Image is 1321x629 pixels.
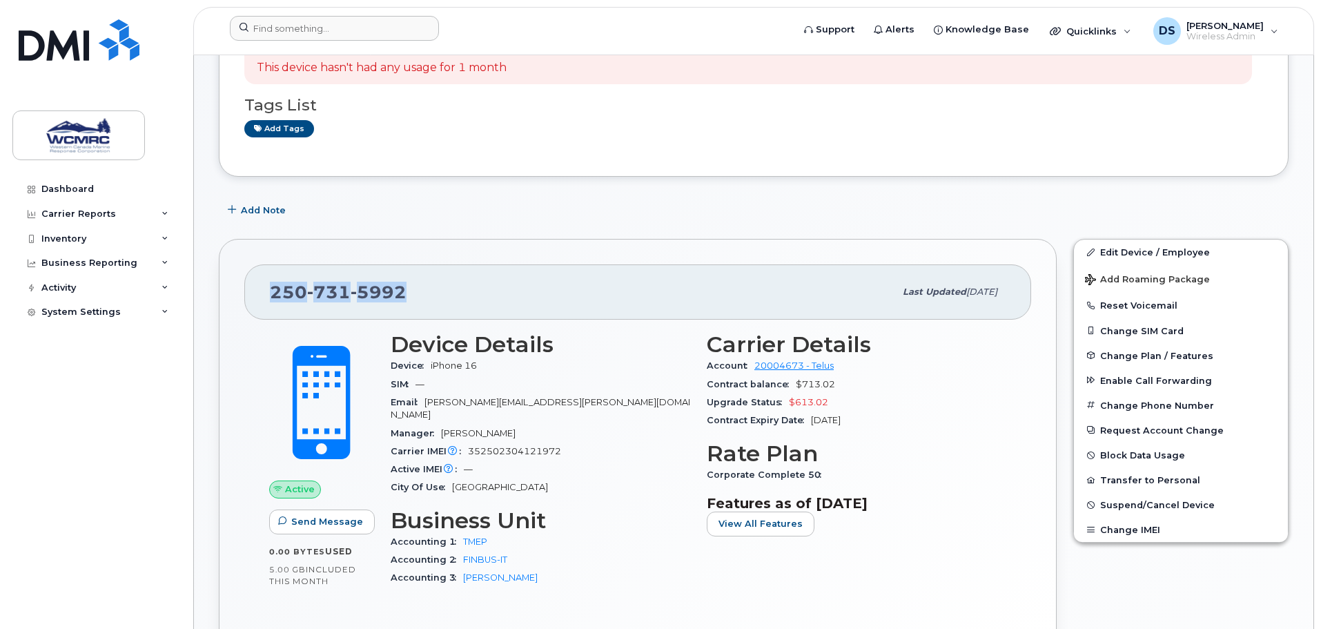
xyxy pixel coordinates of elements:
[391,397,690,420] span: [PERSON_NAME][EMAIL_ADDRESS][PERSON_NAME][DOMAIN_NAME]
[391,360,431,371] span: Device
[1100,375,1212,385] span: Enable Call Forwarding
[285,483,315,496] span: Active
[230,16,439,41] input: Find something...
[391,428,441,438] span: Manager
[1066,26,1117,37] span: Quicklinks
[1186,31,1264,42] span: Wireless Admin
[463,554,507,565] a: FINBUS-IT
[707,379,796,389] span: Contract balance
[1074,293,1288,318] button: Reset Voicemail
[391,379,415,389] span: SIM
[707,512,814,536] button: View All Features
[391,536,463,547] span: Accounting 1
[257,60,507,76] p: This device hasn't had any usage for 1 month
[291,515,363,528] span: Send Message
[269,547,325,557] span: 0.00 Bytes
[946,23,1029,37] span: Knowledge Base
[463,536,487,547] a: TMEP
[796,379,835,389] span: $713.02
[452,482,548,492] span: [GEOGRAPHIC_DATA]
[269,564,356,587] span: included this month
[816,23,854,37] span: Support
[391,464,464,474] span: Active IMEI
[391,332,690,357] h3: Device Details
[1100,500,1215,510] span: Suspend/Cancel Device
[325,546,353,557] span: used
[463,572,538,583] a: [PERSON_NAME]
[1186,20,1264,31] span: [PERSON_NAME]
[707,397,789,407] span: Upgrade Status
[1074,418,1288,443] button: Request Account Change
[270,282,407,302] span: 250
[966,287,997,297] span: [DATE]
[1074,343,1288,368] button: Change Plan / Features
[718,517,803,530] span: View All Features
[391,508,690,533] h3: Business Unit
[707,495,1006,512] h3: Features as of [DATE]
[789,397,828,407] span: $613.02
[415,379,424,389] span: —
[1074,240,1288,264] a: Edit Device / Employee
[441,428,516,438] span: [PERSON_NAME]
[707,332,1006,357] h3: Carrier Details
[244,97,1263,114] h3: Tags List
[1074,368,1288,393] button: Enable Call Forwarding
[391,554,463,565] span: Accounting 2
[1074,517,1288,542] button: Change IMEI
[1074,443,1288,467] button: Block Data Usage
[241,204,286,217] span: Add Note
[707,470,828,480] span: Corporate Complete 50
[1144,17,1288,45] div: Deepender Singh
[707,415,811,425] span: Contract Expiry Date
[269,510,375,534] button: Send Message
[307,282,351,302] span: 731
[1159,23,1175,39] span: DS
[707,441,1006,466] h3: Rate Plan
[1074,393,1288,418] button: Change Phone Number
[1085,274,1210,287] span: Add Roaming Package
[864,16,924,43] a: Alerts
[754,360,834,371] a: 20004673 - Telus
[219,197,297,222] button: Add Note
[794,16,864,43] a: Support
[811,415,841,425] span: [DATE]
[391,446,468,456] span: Carrier IMEI
[903,287,966,297] span: Last updated
[391,397,424,407] span: Email
[1100,350,1213,360] span: Change Plan / Features
[1074,318,1288,343] button: Change SIM Card
[707,360,754,371] span: Account
[1074,467,1288,492] button: Transfer to Personal
[885,23,914,37] span: Alerts
[244,120,314,137] a: Add tags
[1074,492,1288,517] button: Suspend/Cancel Device
[431,360,477,371] span: iPhone 16
[391,482,452,492] span: City Of Use
[464,464,473,474] span: —
[269,565,306,574] span: 5.00 GB
[1074,264,1288,293] button: Add Roaming Package
[924,16,1039,43] a: Knowledge Base
[468,446,561,456] span: 352502304121972
[1040,17,1141,45] div: Quicklinks
[391,572,463,583] span: Accounting 3
[351,282,407,302] span: 5992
